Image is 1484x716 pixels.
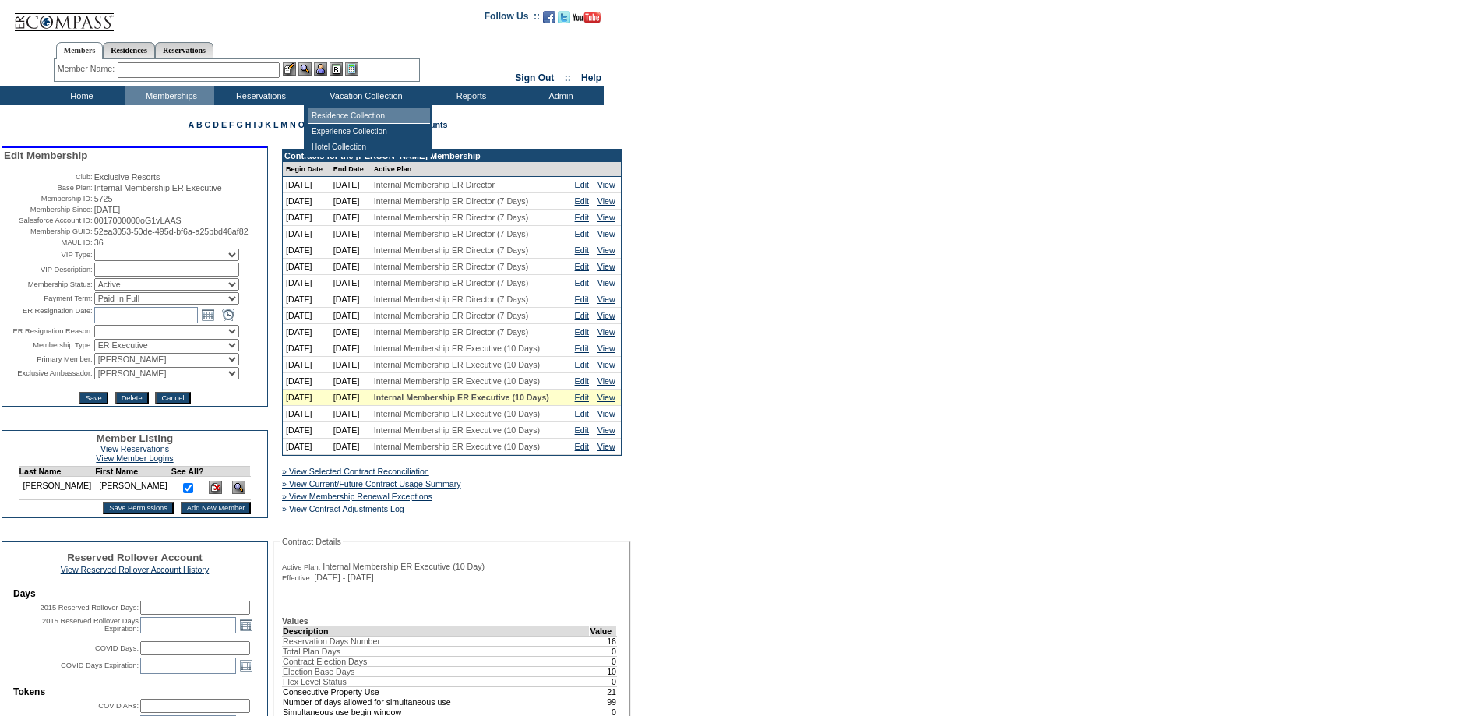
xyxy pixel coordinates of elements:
[575,425,589,435] a: Edit
[590,676,617,686] td: 0
[35,86,125,105] td: Home
[4,339,93,351] td: Membership Type:
[94,205,121,214] span: [DATE]
[597,327,615,337] a: View
[330,275,371,291] td: [DATE]
[323,562,485,571] span: Internal Membership ER Executive (10 Day)
[19,477,95,500] td: [PERSON_NAME]
[330,439,371,455] td: [DATE]
[258,120,263,129] a: J
[98,702,139,710] label: COVID ARs:
[597,180,615,189] a: View
[283,406,330,422] td: [DATE]
[330,373,371,390] td: [DATE]
[155,392,190,404] input: Cancel
[283,62,296,76] img: b_edit.gif
[4,172,93,182] td: Club:
[597,393,615,402] a: View
[581,72,601,83] a: Help
[374,213,528,222] span: Internal Membership ER Director (7 Days)
[304,86,425,105] td: Vacation Collection
[94,238,104,247] span: 36
[61,565,210,574] a: View Reserved Rollover Account History
[94,216,182,225] span: 0017000000oG1vLAAS
[213,120,219,129] a: D
[236,120,242,129] a: G
[283,697,590,707] td: Number of days allowed for simultaneous use
[374,442,540,451] span: Internal Membership ER Executive (10 Days)
[425,86,514,105] td: Reports
[314,573,374,582] span: [DATE] - [DATE]
[590,626,617,636] td: Value
[374,278,528,287] span: Internal Membership ER Director (7 Days)
[330,259,371,275] td: [DATE]
[282,573,312,583] span: Effective:
[189,120,194,129] a: A
[282,616,308,626] b: Values
[330,177,371,193] td: [DATE]
[94,194,113,203] span: 5725
[283,637,380,646] span: Reservation Days Number
[199,306,217,323] a: Open the calendar popup.
[95,644,139,652] label: COVID Days:
[205,120,211,129] a: C
[245,120,252,129] a: H
[330,242,371,259] td: [DATE]
[374,295,528,304] span: Internal Membership ER Director (7 Days)
[283,193,330,210] td: [DATE]
[95,467,171,477] td: First Name
[155,42,213,58] a: Reservations
[374,245,528,255] span: Internal Membership ER Director (7 Days)
[590,686,617,697] td: 21
[280,537,343,546] legend: Contract Details
[575,393,589,402] a: Edit
[229,120,234,129] a: F
[330,390,371,406] td: [DATE]
[238,657,255,674] a: Open the calendar popup.
[283,308,330,324] td: [DATE]
[220,306,237,323] a: Open the time view popup.
[283,226,330,242] td: [DATE]
[13,588,256,599] td: Days
[374,425,540,435] span: Internal Membership ER Executive (10 Days)
[330,308,371,324] td: [DATE]
[597,425,615,435] a: View
[374,262,528,271] span: Internal Membership ER Director (7 Days)
[597,196,615,206] a: View
[573,12,601,23] img: Subscribe to our YouTube Channel
[253,120,256,129] a: I
[283,210,330,226] td: [DATE]
[597,278,615,287] a: View
[283,686,590,697] td: Consecutive Property Use
[575,409,589,418] a: Edit
[543,16,555,25] a: Become our fan on Facebook
[374,327,528,337] span: Internal Membership ER Director (7 Days)
[19,467,95,477] td: Last Name
[283,340,330,357] td: [DATE]
[330,406,371,422] td: [DATE]
[283,177,330,193] td: [DATE]
[283,439,330,455] td: [DATE]
[597,245,615,255] a: View
[515,72,554,83] a: Sign Out
[94,227,249,236] span: 52ea3053-50de-495d-bf6a-a25bbd46af82
[575,196,589,206] a: Edit
[597,360,615,369] a: View
[575,295,589,304] a: Edit
[67,552,203,563] span: Reserved Rollover Account
[597,262,615,271] a: View
[374,360,540,369] span: Internal Membership ER Executive (10 Days)
[575,229,589,238] a: Edit
[283,373,330,390] td: [DATE]
[280,120,287,129] a: M
[103,42,155,58] a: Residences
[282,504,404,513] a: » View Contract Adjustments Log
[330,226,371,242] td: [DATE]
[40,604,139,612] label: 2015 Reserved Rollover Days:
[103,502,174,514] input: Save Permissions
[575,360,589,369] a: Edit
[330,422,371,439] td: [DATE]
[273,120,278,129] a: L
[374,180,495,189] span: Internal Membership ER Director
[308,139,430,154] td: Hotel Collection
